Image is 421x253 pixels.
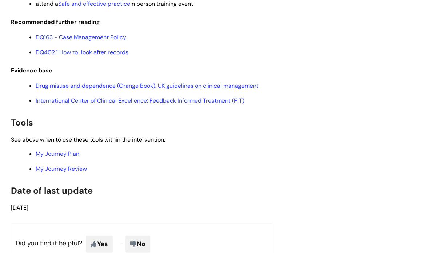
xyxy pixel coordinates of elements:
[11,136,165,143] span: See above when to use these tools within the intervention.
[36,82,258,90] a: Drug misuse and dependence (Orange Book): UK guidelines on clinical management
[11,185,93,196] span: Date of last update
[11,204,28,212] span: [DATE]
[86,236,113,252] span: Yes
[36,33,126,41] a: DQ163 - Case Management Policy
[11,18,100,26] span: Recommended further reading
[36,48,128,56] a: DQ402.1 How to…look after records
[36,150,79,158] a: My Journey Plan
[36,97,244,104] a: International Center of Clinical Excellence: Feedback Informed Treatment (FIT)
[125,236,150,252] span: No
[11,67,52,74] span: Evidence base
[36,165,87,173] a: My Journey Review
[11,117,33,128] span: Tools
